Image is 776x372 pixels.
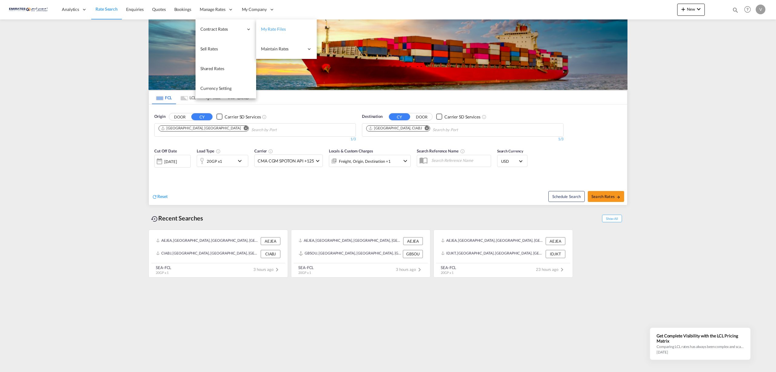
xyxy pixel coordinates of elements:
span: Manage Rates [200,6,226,12]
span: 20GP x 1 [156,271,169,275]
recent-search-card: AEJEA, [GEOGRAPHIC_DATA], [GEOGRAPHIC_DATA], [GEOGRAPHIC_DATA], [GEOGRAPHIC_DATA] AEJEAIDJKT, [GE... [433,230,573,278]
div: 20GP x1icon-chevron-down [197,155,248,167]
span: 3 hours ago [253,267,281,272]
div: SEA-FCL [156,265,171,270]
div: icon-refreshReset [152,193,168,200]
span: Sell Rates [200,46,218,51]
div: Press delete to remove this chip. [368,126,423,131]
span: Quotes [152,7,166,12]
span: Help [742,4,753,15]
div: OriginDOOR CY Checkbox No InkUnchecked: Search for CY (Container Yard) services for all selected ... [149,104,627,205]
span: Analytics [62,6,79,12]
span: Contract Rates [200,26,243,32]
div: CIABJ, Abidjan, Côte d'Ivoire, Western Africa, Africa [156,250,259,258]
div: V [756,5,765,14]
span: Enquiries [126,7,144,12]
div: Recent Searches [149,211,206,225]
div: AEJEA, Jebel Ali, United Arab Emirates, Middle East, Middle East [156,237,259,245]
div: Carrier SD Services [444,114,480,120]
div: Jebel Ali, AEJEA [161,126,241,131]
md-icon: The selected Trucker/Carrierwill be displayed in the rate results If the rates are from another f... [268,149,273,154]
div: IDJKT, Jakarta, Java, Indonesia, South East Asia, Asia Pacific [441,250,544,258]
a: Sell Rates [196,39,256,59]
md-icon: Unchecked: Search for CY (Container Yard) services for all selected carriers.Checked : Search for... [482,114,487,119]
span: 23 hours ago [536,267,566,272]
div: 1/3 [362,137,564,142]
span: Rate Search [95,6,118,12]
div: GBSOU, Southampton, United Kingdom, GB & Ireland, Europe [299,250,401,258]
md-tab-item: FCL [152,91,176,104]
button: Note: By default Schedule search will only considerorigin ports, destination ports and cut off da... [548,191,585,202]
button: icon-plus 400-fgNewicon-chevron-down [677,4,705,16]
recent-search-card: AEJEA, [GEOGRAPHIC_DATA], [GEOGRAPHIC_DATA], [GEOGRAPHIC_DATA], [GEOGRAPHIC_DATA] AEJEACIABJ, [GE... [149,230,288,278]
span: Destination [362,114,383,120]
div: Carrier SD Services [225,114,261,120]
div: 1/3 [154,137,356,142]
span: Load Type [197,148,221,153]
div: CIABJ [261,250,280,258]
md-chips-wrap: Chips container. Use arrow keys to select chips. [158,124,311,135]
div: [DATE] [164,159,177,164]
span: My Company [242,6,267,12]
button: DOOR [411,113,432,120]
md-icon: icon-chevron-right [416,266,423,273]
span: New [680,7,702,12]
button: DOOR [169,113,190,120]
div: SEA-FCL [441,265,456,270]
button: CY [191,113,212,120]
md-icon: icon-chevron-down [236,157,246,165]
span: Maintain Rates [261,46,304,52]
md-pagination-wrapper: Use the left and right arrow keys to navigate between tabs [152,91,249,104]
button: Remove [421,126,430,132]
span: Carrier [254,148,273,153]
span: My Rate Files [261,26,286,32]
md-icon: icon-chevron-down [402,157,409,165]
div: AEJEA [546,237,565,245]
span: Reset [157,194,168,199]
md-icon: Unchecked: Search for CY (Container Yard) services for all selected carriers.Checked : Search for... [262,114,267,119]
md-icon: icon-information-outline [216,149,221,154]
a: My Rate Files [256,19,317,39]
md-icon: icon-backup-restore [151,215,158,223]
md-icon: icon-refresh [152,194,157,200]
span: 20GP x 1 [441,271,453,275]
md-icon: Your search will be saved by the below given name [460,149,465,154]
div: Freight Origin Destination Factory Stuffingicon-chevron-down [329,155,411,167]
md-checkbox: Checkbox No Ink [216,114,261,120]
div: [DATE] [154,155,191,168]
div: Maintain Rates [256,39,317,59]
md-checkbox: Checkbox No Ink [436,114,480,120]
img: LCL+%26+FCL+BACKGROUND.png [149,19,627,90]
div: Press delete to remove this chip. [161,126,242,131]
md-tab-item: LCL [176,91,200,104]
span: Origin [154,114,165,120]
button: CY [389,113,410,120]
span: Show All [602,215,622,222]
div: Contract Rates [196,19,256,39]
input: Chips input. [433,125,490,135]
a: Shared Rates [196,59,256,79]
md-icon: icon-magnify [732,7,739,13]
span: CMA CGM SPOTON API +125 [258,158,314,164]
div: 20GP x1 [207,157,222,166]
div: GBSOU [403,250,423,258]
md-chips-wrap: Chips container. Use arrow keys to select chips. [365,124,493,135]
span: 3 hours ago [396,267,423,272]
span: Cut Off Date [154,148,177,153]
md-icon: icon-chevron-down [695,5,702,13]
span: Search Currency [497,149,523,153]
md-select: Select Currency: $ USDUnited States Dollar [500,157,524,166]
md-icon: icon-arrow-right [616,195,620,199]
a: Currency Setting [196,79,256,98]
div: icon-magnify [732,7,739,16]
md-icon: icon-plus 400-fg [680,5,687,13]
md-icon: icon-airplane [205,94,212,99]
span: Search Reference Name [417,148,465,153]
recent-search-card: AEJEA, [GEOGRAPHIC_DATA], [GEOGRAPHIC_DATA], [GEOGRAPHIC_DATA], [GEOGRAPHIC_DATA] AEJEAGBSOU, [GE... [291,230,430,278]
span: USD [501,159,518,164]
span: Search Rates [591,194,620,199]
div: SEA-FCL [298,265,314,270]
input: Chips input. [251,125,309,135]
span: Bookings [174,7,191,12]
